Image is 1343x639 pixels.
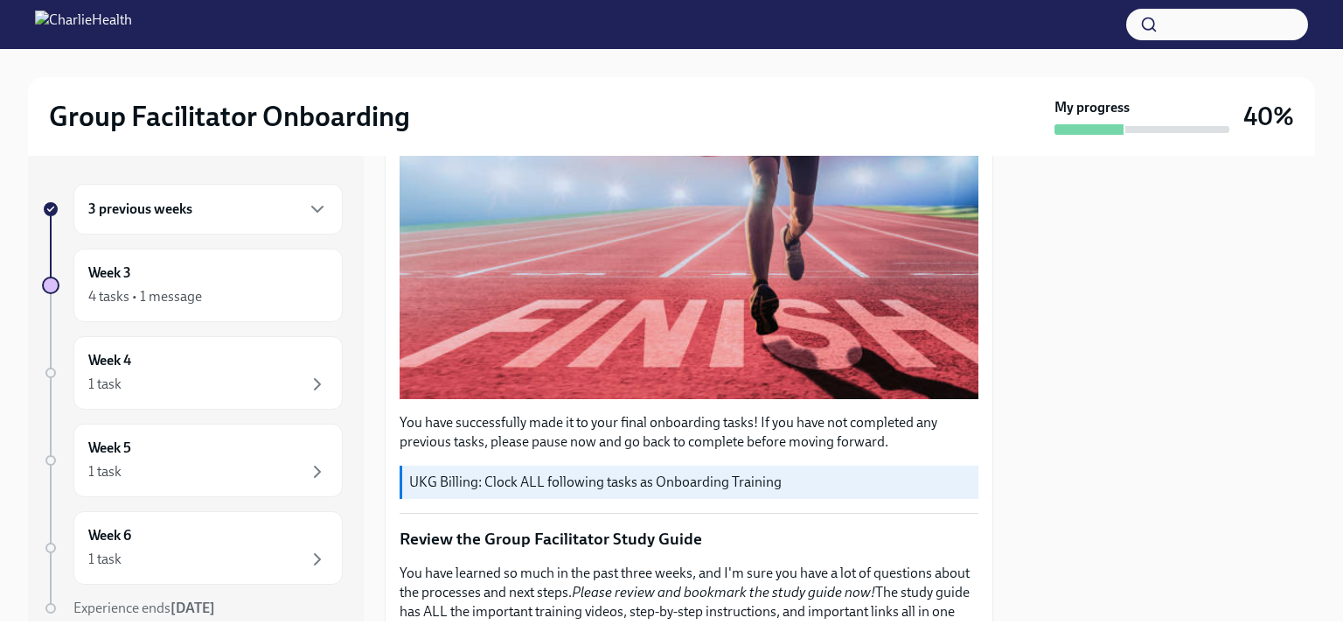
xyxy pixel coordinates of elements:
[170,600,215,616] strong: [DATE]
[42,249,343,322] a: Week 34 tasks • 1 message
[88,526,131,545] h6: Week 6
[400,12,978,398] button: Zoom image
[73,184,343,235] div: 3 previous weeks
[400,413,978,452] p: You have successfully made it to your final onboarding tasks! If you have not completed any previ...
[42,336,343,410] a: Week 41 task
[88,462,122,481] div: 1 task
[88,439,131,458] h6: Week 5
[1243,101,1294,132] h3: 40%
[88,263,131,283] h6: Week 3
[88,375,122,394] div: 1 task
[400,528,978,551] p: Review the Group Facilitator Study Guide
[35,11,132,39] img: CharlieHealth
[409,473,971,492] p: UKG Billing: Clock ALL following tasks as Onboarding Training
[88,351,131,370] h6: Week 4
[572,584,875,600] em: Please review and bookmark the study guide now!
[73,600,215,616] span: Experience ends
[49,99,410,134] h2: Group Facilitator Onboarding
[88,550,122,569] div: 1 task
[88,287,202,306] div: 4 tasks • 1 message
[1054,98,1130,117] strong: My progress
[42,424,343,497] a: Week 51 task
[88,200,192,219] h6: 3 previous weeks
[42,511,343,585] a: Week 61 task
